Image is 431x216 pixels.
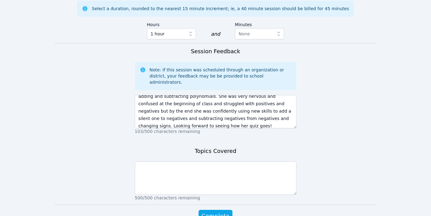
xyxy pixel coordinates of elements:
h3: Session Feedback [191,47,240,56]
span: 1 hour [151,30,164,38]
textarea: It was great meeting Alyssa in our first class [DATE]. We worked on adding and subtracting polyno... [135,95,296,128]
button: 1 hour [147,28,196,39]
button: None [235,28,284,39]
h3: Topics Covered [195,147,236,155]
div: Note: If this session was scheduled through an organization or district, your feedback may be be ... [150,67,292,85]
label: Minutes [235,19,284,28]
p: 500/500 characters remaining [135,195,296,201]
span: None [239,31,250,36]
div: Select a duration, rounded to the nearest 15 minute increment; ie, a 40 minute session should be ... [92,6,349,12]
label: Hours [147,19,196,28]
div: and [211,30,220,38]
p: 103/500 characters remaining [135,128,296,134]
